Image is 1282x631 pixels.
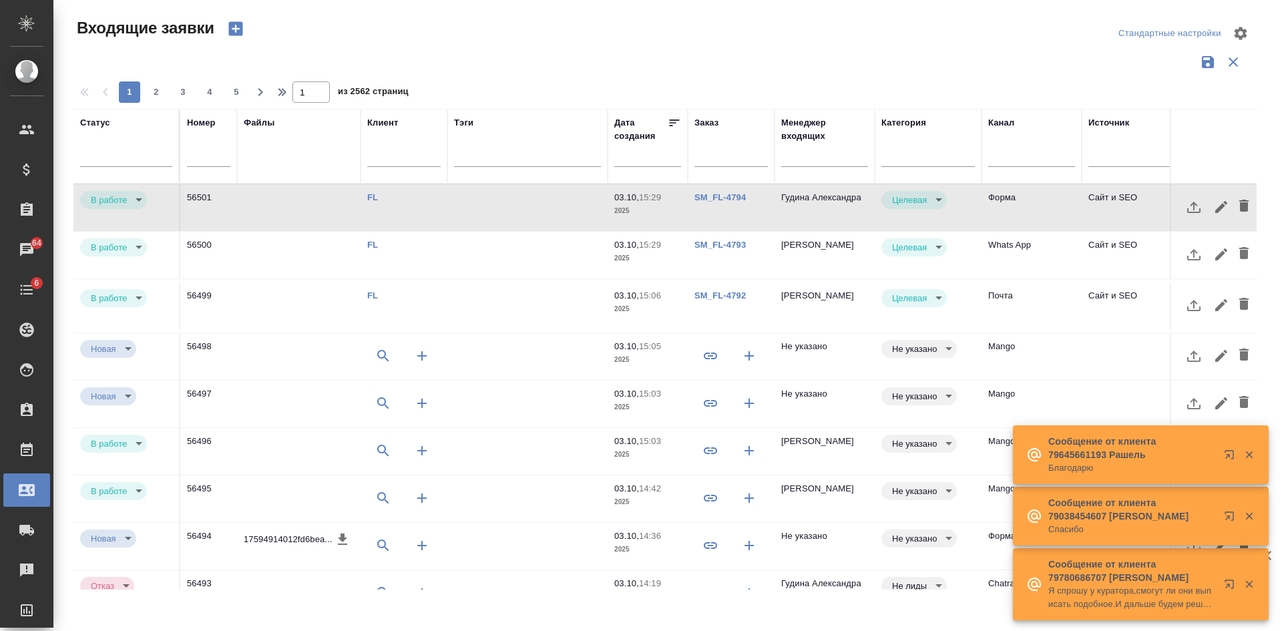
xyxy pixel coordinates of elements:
button: Привязать к существующему заказу [694,387,726,419]
div: В работе [80,238,147,256]
button: Привязать к существующему заказу [694,435,726,467]
button: Привязать к существующему заказу [694,340,726,372]
button: В работе [87,194,131,206]
p: 14:42 [639,483,661,493]
button: 2 [146,81,167,103]
button: Удалить [1233,340,1255,372]
p: Сообщение от клиента 79780686707 [PERSON_NAME] [1048,558,1215,584]
div: Менеджер входящих [781,116,868,143]
div: Статус [80,116,110,130]
button: Новая [87,533,120,544]
td: 56497 [180,381,237,427]
span: 2 [146,85,167,99]
div: Дата создания [614,116,668,143]
div: В работе [881,289,947,307]
p: 14:36 [639,531,661,541]
a: FL [367,192,378,202]
span: 64 [24,236,49,250]
button: Загрузить файл [1178,191,1210,223]
button: Загрузить файл [1178,387,1210,419]
button: В работе [87,438,131,449]
p: 03.10, [614,240,639,250]
p: 17594914012fd6bea... [244,533,333,546]
p: 2025 [614,495,681,509]
button: Создать клиента [406,530,438,562]
div: Номер [187,116,216,130]
button: Создать клиента [406,577,438,609]
button: Выбрать клиента [367,530,399,562]
p: 03.10, [614,483,639,493]
td: Не указано [775,381,875,427]
td: Mango [982,475,1082,522]
button: Сохранить фильтры [1195,49,1221,75]
button: Выбрать клиента [367,340,399,372]
button: Выбрать клиента [367,482,399,514]
button: Не указано [888,438,941,449]
button: Закрыть [1235,578,1263,590]
button: Удалить [1233,289,1255,321]
td: Сайт и SEO [1082,184,1182,231]
p: Спасибо [1048,523,1215,536]
button: Загрузить файл [1178,238,1210,270]
p: Сообщение от клиента 79645661193 Рашель [1048,435,1215,461]
button: Новая [87,343,120,355]
a: 6 [3,273,50,306]
button: Создать заказ [733,530,765,562]
p: 2025 [614,252,681,265]
p: 15:29 [639,192,661,202]
div: В работе [80,340,136,358]
button: Выбрать клиента [367,577,399,609]
td: Whats App [982,232,1082,278]
button: Редактировать [1210,289,1233,321]
div: split button [1115,23,1225,44]
div: В работе [80,577,134,595]
p: 15:05 [639,341,661,351]
div: В работе [80,530,136,548]
p: 15:06 [639,290,661,300]
button: Отказ [87,580,118,592]
button: Сбросить фильтры [1221,49,1246,75]
button: Привязать к существующему заказу [694,530,726,562]
td: 56498 [180,333,237,380]
p: 03.10, [614,341,639,351]
p: 03.10, [614,192,639,202]
button: 3 [172,81,194,103]
p: 2025 [614,448,681,461]
button: Создать клиента [406,435,438,467]
td: [PERSON_NAME] [775,428,875,475]
div: В работе [881,577,947,595]
p: 2025 [614,543,681,556]
td: Chatra [982,570,1082,617]
button: В работе [87,242,131,253]
a: 64 [3,233,50,266]
td: Сайт и SEO [1082,282,1182,329]
span: 6 [26,276,47,290]
button: Удалить [1233,191,1255,223]
td: 56499 [180,282,237,329]
td: [PERSON_NAME] [775,475,875,522]
div: Тэги [454,116,473,130]
button: Создать клиента [406,340,438,372]
button: Не указано [888,485,941,497]
a: FL [367,240,378,250]
button: Закрыть [1235,510,1263,522]
button: Целевая [888,194,931,206]
td: [PERSON_NAME] [775,282,875,329]
div: В работе [881,387,957,405]
p: 2025 [614,204,681,218]
div: В работе [80,387,136,405]
button: Привязать к существующему заказу [694,482,726,514]
button: Закрыть [1235,449,1263,461]
td: Форма [982,523,1082,570]
td: Не указано [775,523,875,570]
p: 2025 [614,353,681,367]
button: Открыть в новой вкладке [1216,441,1248,473]
button: Не указано [888,343,941,355]
td: Mango [982,428,1082,475]
p: 15:29 [639,240,661,250]
div: В работе [80,435,147,453]
p: 03.10, [614,578,639,588]
div: Заказ [694,116,718,130]
span: 4 [199,85,220,99]
td: 56495 [180,475,237,522]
